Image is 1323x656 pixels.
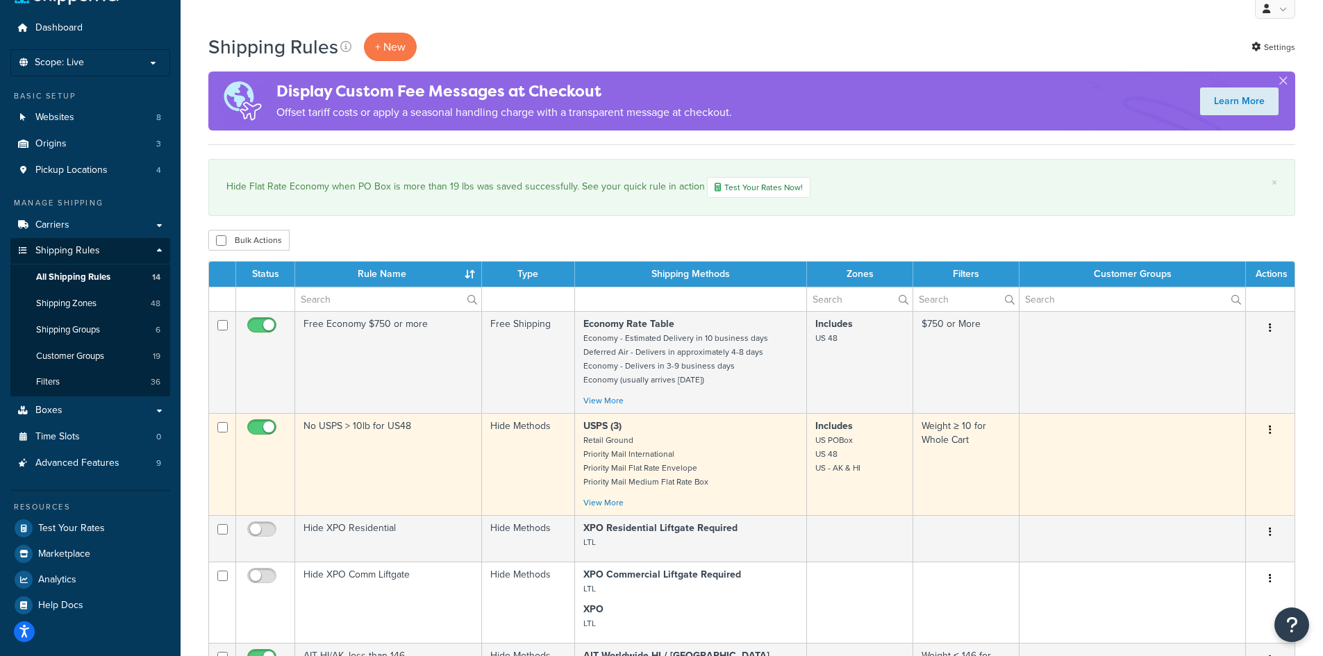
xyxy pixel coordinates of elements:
button: Bulk Actions [208,230,290,251]
span: 14 [152,271,160,283]
p: + New [364,33,417,61]
a: Test Your Rates [10,516,170,541]
div: Manage Shipping [10,197,170,209]
span: Websites [35,112,74,124]
span: Analytics [38,574,76,586]
span: Shipping Zones [36,298,97,310]
a: Filters 36 [10,369,170,395]
td: Free Economy $750 or more [295,311,482,413]
input: Search [1020,287,1245,311]
a: Shipping Groups 6 [10,317,170,343]
a: Origins 3 [10,131,170,157]
th: Type [482,262,575,287]
span: 9 [156,457,161,469]
span: Filters [36,376,60,388]
div: Hide Flat Rate Economy when PO Box is more than 19 lbs was saved successfully. See your quick rul... [226,177,1277,198]
a: Test Your Rates Now! [707,177,810,198]
a: View More [583,496,624,509]
span: Shipping Groups [36,324,100,336]
span: Origins [35,138,67,150]
a: × [1272,177,1277,188]
span: 48 [151,298,160,310]
span: 8 [156,112,161,124]
td: Hide Methods [482,413,575,515]
td: Hide XPO Residential [295,515,482,562]
td: Hide Methods [482,562,575,643]
img: duties-banner-06bc72dcb5fe05cb3f9472aba00be2ae8eb53ab6f0d8bb03d382ba314ac3c341.png [208,72,276,131]
span: Pickup Locations [35,165,108,176]
td: Free Shipping [482,311,575,413]
td: $750 or More [913,311,1020,413]
input: Search [913,287,1019,311]
span: 3 [156,138,161,150]
td: No USPS > 10lb for US48 [295,413,482,515]
th: Filters [913,262,1020,287]
small: LTL [583,536,596,548]
span: Help Docs [38,600,83,612]
td: Hide Methods [482,515,575,562]
h1: Shipping Rules [208,33,338,60]
small: Economy - Estimated Delivery in 10 business days Deferred Air - Delivers in approximately 4-8 day... [583,332,768,386]
a: Help Docs [10,593,170,618]
h4: Display Custom Fee Messages at Checkout [276,80,732,103]
span: 6 [156,324,160,336]
strong: XPO [583,602,604,616]
span: Customer Groups [36,351,104,362]
button: Open Resource Center [1274,607,1309,642]
a: View More [583,394,624,407]
th: Shipping Methods [575,262,807,287]
li: Time Slots [10,424,170,450]
li: All Shipping Rules [10,264,170,290]
small: Retail Ground Priority Mail International Priority Mail Flat Rate Envelope Priority Mail Medium F... [583,434,708,488]
div: Basic Setup [10,90,170,102]
input: Search [295,287,481,311]
a: Boxes [10,398,170,423]
li: Customer Groups [10,344,170,369]
span: 0 [156,431,161,443]
strong: XPO Residential Liftgate Required [583,521,738,535]
span: Carriers [35,219,69,231]
strong: Economy Rate Table [583,317,674,331]
strong: XPO Commercial Liftgate Required [583,567,741,582]
a: Marketplace [10,541,170,566]
a: Analytics [10,567,170,592]
span: Time Slots [35,431,80,443]
a: All Shipping Rules 14 [10,264,170,290]
th: Zones [807,262,913,287]
small: US POBox US 48 US - AK & HI [815,434,860,474]
strong: Includes [815,317,853,331]
span: All Shipping Rules [36,271,110,283]
th: Status [236,262,295,287]
a: Customer Groups 19 [10,344,170,369]
td: Hide XPO Comm Liftgate [295,562,482,643]
a: Settings [1251,37,1295,57]
span: Advanced Features [35,457,119,469]
strong: USPS (3) [583,419,622,433]
a: Time Slots 0 [10,424,170,450]
a: Dashboard [10,15,170,41]
span: Shipping Rules [35,245,100,257]
li: Advanced Features [10,451,170,476]
p: Offset tariff costs or apply a seasonal handling charge with a transparent message at checkout. [276,103,732,122]
a: Pickup Locations 4 [10,158,170,183]
a: Websites 8 [10,105,170,131]
div: Resources [10,501,170,513]
td: Weight ≥ 10 for Whole Cart [913,413,1020,515]
a: Carriers [10,212,170,238]
li: Websites [10,105,170,131]
span: 4 [156,165,161,176]
a: Shipping Zones 48 [10,291,170,317]
a: Advanced Features 9 [10,451,170,476]
span: Scope: Live [35,57,84,69]
strong: Includes [815,419,853,433]
span: 36 [151,376,160,388]
a: Shipping Rules [10,238,170,264]
span: Test Your Rates [38,523,105,535]
li: Filters [10,369,170,395]
a: Learn More [1200,87,1279,115]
